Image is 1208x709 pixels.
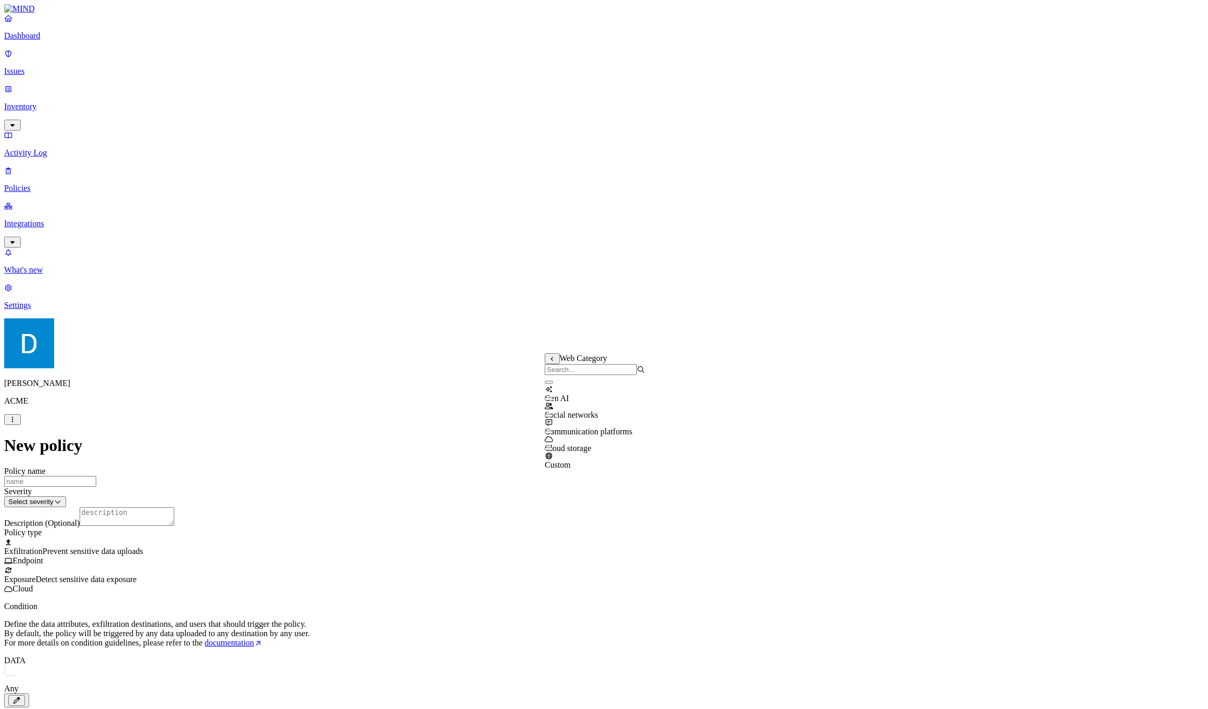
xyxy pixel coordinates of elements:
div: Cloud [4,584,1204,594]
p: Condition [4,602,1204,611]
p: Integrations [4,219,1204,228]
span: documentation [204,638,254,647]
img: vector [4,665,15,682]
p: Policies [4,184,1204,193]
a: Dashboard [4,14,1204,41]
label: Policy name [4,467,46,475]
a: Inventory [4,84,1204,129]
a: Integrations [4,201,1204,246]
a: Issues [4,49,1204,76]
span: Web Category [560,354,608,363]
p: Issues [4,67,1204,76]
p: Inventory [4,102,1204,111]
span: Exfiltration [4,547,43,556]
p: What's new [4,265,1204,275]
label: DATA [4,656,25,665]
p: Activity Log [4,148,1204,158]
a: documentation [204,638,262,647]
span: Custom [545,460,571,469]
span: Exposure [4,575,35,584]
div: Endpoint [4,556,1204,565]
img: Daniel Golshani [4,318,54,368]
p: Dashboard [4,31,1204,41]
label: Description (Optional) [4,519,80,527]
span: Prevent sensitive data uploads [43,547,143,556]
a: Policies [4,166,1204,193]
label: Severity [4,487,32,496]
label: Any [4,684,19,693]
p: Define the data attributes, exfiltration destinations, and users that should trigger the policy. ... [4,620,1204,648]
a: Settings [4,283,1204,310]
label: Policy type [4,528,42,537]
h1: New policy [4,436,1204,455]
input: Search... [545,364,637,375]
span: Detect sensitive data exposure [35,575,136,584]
a: What's new [4,248,1204,275]
img: MIND [4,4,35,14]
p: ACME [4,396,1204,406]
a: MIND [4,4,1204,14]
input: name [4,476,96,487]
a: Activity Log [4,131,1204,158]
p: [PERSON_NAME] [4,379,1204,388]
p: Settings [4,301,1204,310]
